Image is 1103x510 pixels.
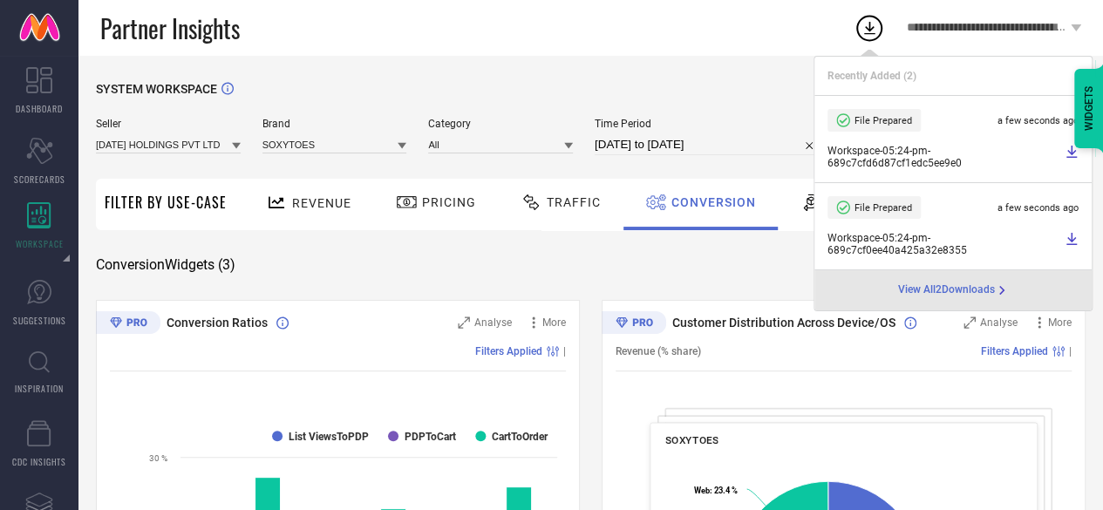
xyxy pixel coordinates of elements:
[96,311,160,337] div: Premium
[963,316,976,329] svg: Zoom
[1065,232,1079,256] a: Download
[693,486,709,495] tspan: Web
[981,345,1048,357] span: Filters Applied
[672,316,895,330] span: Customer Distribution Across Device/OS
[997,115,1079,126] span: a few seconds ago
[827,232,1060,256] span: Workspace - 05:24-pm - 689c7cf0ee40a425a32e8355
[602,311,666,337] div: Premium
[12,455,66,468] span: CDC INSIGHTS
[854,12,885,44] div: Open download list
[997,202,1079,214] span: a few seconds ago
[693,486,737,495] text: : 23.4 %
[96,82,217,96] span: SYSTEM WORKSPACE
[475,345,542,357] span: Filters Applied
[898,283,1009,297] div: Open download page
[827,145,1060,169] span: Workspace - 05:24-pm - 689c7cfd6d87cf1edc5ee9e0
[854,115,912,126] span: File Prepared
[15,382,64,395] span: INSPIRATION
[13,314,66,327] span: SUGGESTIONS
[827,70,916,82] span: Recently Added ( 2 )
[1065,145,1079,169] a: Download
[422,195,476,209] span: Pricing
[671,195,756,209] span: Conversion
[616,345,701,357] span: Revenue (% share)
[474,316,512,329] span: Analyse
[563,345,566,357] span: |
[458,316,470,329] svg: Zoom
[292,196,351,210] span: Revenue
[1069,345,1072,357] span: |
[428,118,573,130] span: Category
[547,195,601,209] span: Traffic
[289,431,369,443] text: List ViewsToPDP
[149,453,167,463] text: 30 %
[595,134,821,155] input: Select time period
[105,192,227,213] span: Filter By Use-Case
[96,118,241,130] span: Seller
[1048,316,1072,329] span: More
[898,283,1009,297] a: View All2Downloads
[262,118,407,130] span: Brand
[492,431,548,443] text: CartToOrder
[16,237,64,250] span: WORKSPACE
[595,118,821,130] span: Time Period
[14,173,65,186] span: SCORECARDS
[405,431,456,443] text: PDPToCart
[854,202,912,214] span: File Prepared
[100,10,240,46] span: Partner Insights
[980,316,1018,329] span: Analyse
[542,316,566,329] span: More
[96,256,235,274] span: Conversion Widgets ( 3 )
[167,316,268,330] span: Conversion Ratios
[665,434,718,446] span: SOXYTOES
[898,283,995,297] span: View All 2 Downloads
[16,102,63,115] span: DASHBOARD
